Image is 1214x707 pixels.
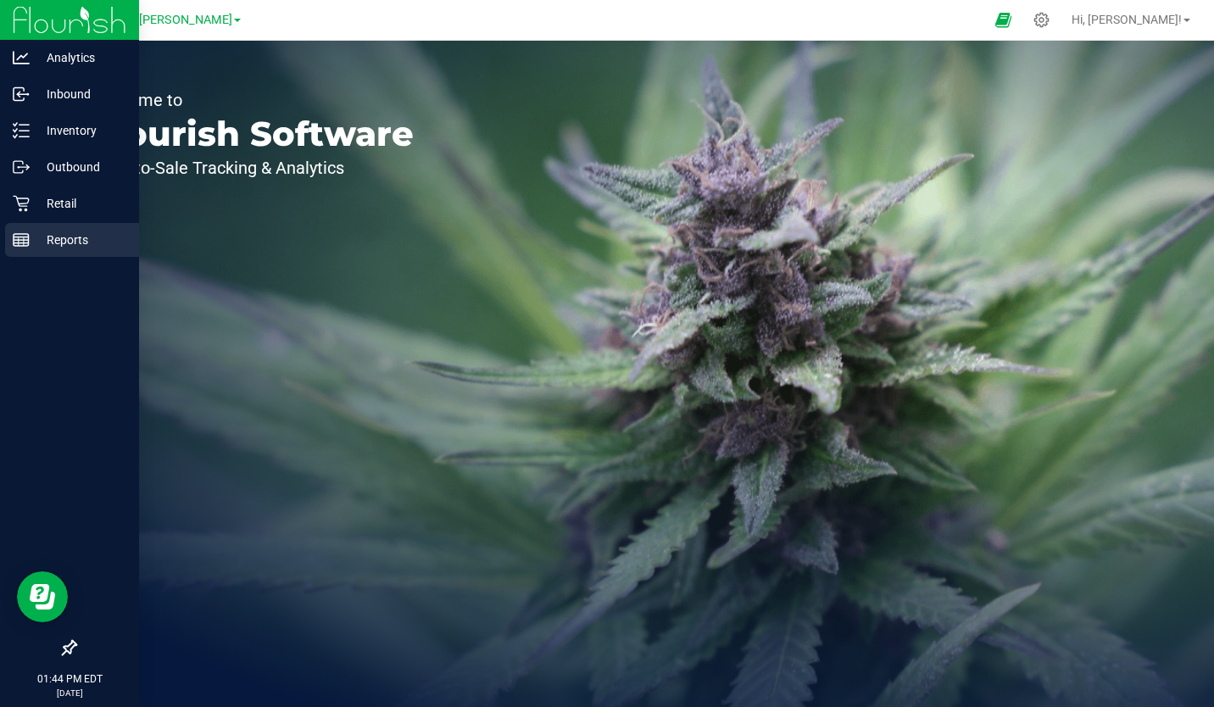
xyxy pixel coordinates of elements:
[92,159,414,176] p: Seed-to-Sale Tracking & Analytics
[92,117,414,151] p: Flourish Software
[13,49,30,66] inline-svg: Analytics
[13,195,30,212] inline-svg: Retail
[106,13,232,27] span: GA1 - [PERSON_NAME]
[984,3,1022,36] span: Open Ecommerce Menu
[30,84,131,104] p: Inbound
[1031,12,1052,28] div: Manage settings
[30,47,131,68] p: Analytics
[8,687,131,699] p: [DATE]
[13,86,30,103] inline-svg: Inbound
[30,230,131,250] p: Reports
[8,671,131,687] p: 01:44 PM EDT
[1072,13,1182,26] span: Hi, [PERSON_NAME]!
[30,157,131,177] p: Outbound
[17,571,68,622] iframe: Resource center
[30,120,131,141] p: Inventory
[92,92,414,109] p: Welcome to
[13,122,30,139] inline-svg: Inventory
[30,193,131,214] p: Retail
[13,231,30,248] inline-svg: Reports
[13,159,30,175] inline-svg: Outbound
